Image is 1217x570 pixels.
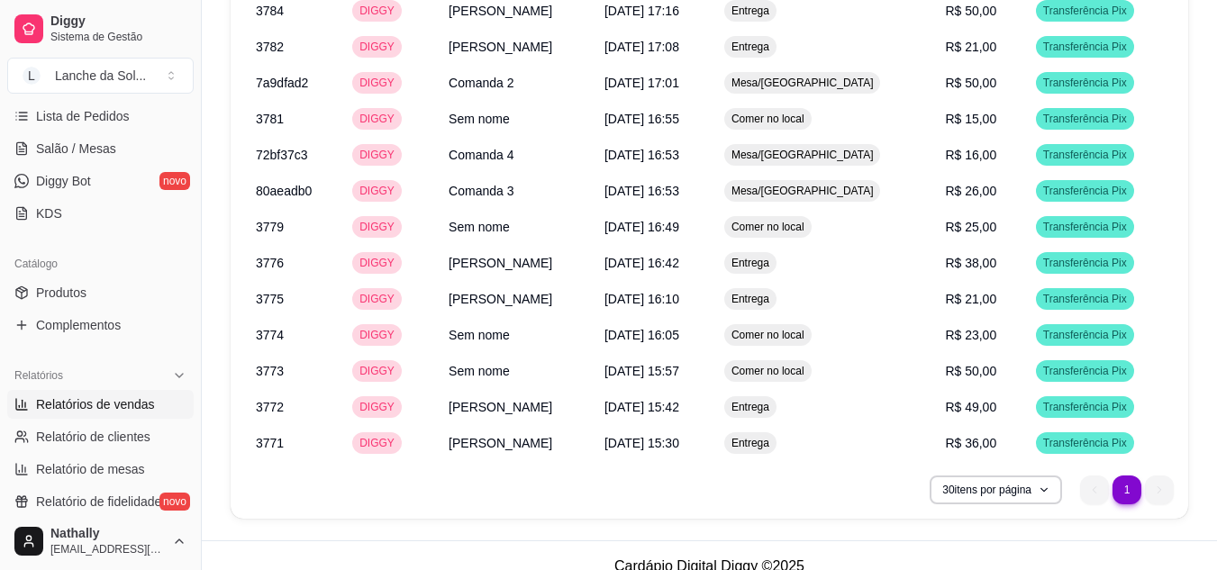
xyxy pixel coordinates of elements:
[356,148,398,162] span: DIGGY
[945,148,996,162] span: R$ 16,00
[50,526,165,542] span: Nathally
[945,256,996,270] span: R$ 38,00
[7,311,194,339] a: Complementos
[945,40,996,54] span: R$ 21,00
[728,4,773,18] span: Entrega
[7,278,194,307] a: Produtos
[356,112,398,126] span: DIGGY
[438,389,594,425] td: [PERSON_NAME]
[438,209,594,245] td: Sem nome
[604,328,679,342] span: [DATE] 16:05
[356,220,398,234] span: DIGGY
[14,368,63,383] span: Relatórios
[7,134,194,163] a: Salão / Mesas
[945,184,996,198] span: R$ 26,00
[1040,292,1131,306] span: Transferência Pix
[36,204,62,222] span: KDS
[604,220,679,234] span: [DATE] 16:49
[604,184,679,198] span: [DATE] 16:53
[36,428,150,446] span: Relatório de clientes
[356,328,398,342] span: DIGGY
[945,76,996,90] span: R$ 50,00
[1071,466,1183,513] nav: pagination navigation
[728,436,773,450] span: Entrega
[604,436,679,450] span: [DATE] 15:30
[1040,364,1131,378] span: Transferência Pix
[945,220,996,234] span: R$ 25,00
[945,112,996,126] span: R$ 15,00
[55,67,146,85] div: Lanche da Sol ...
[356,4,398,18] span: DIGGY
[256,148,308,162] span: 72bf37c3
[7,422,194,451] a: Relatório de clientes
[438,245,594,281] td: [PERSON_NAME]
[36,172,91,190] span: Diggy Bot
[438,173,594,209] td: Comanda 3
[256,184,312,198] span: 80aeadb0
[1040,4,1131,18] span: Transferência Pix
[256,436,284,450] span: 3771
[728,112,808,126] span: Comer no local
[438,353,594,389] td: Sem nome
[438,425,594,461] td: [PERSON_NAME]
[36,395,155,413] span: Relatórios de vendas
[728,184,877,198] span: Mesa/[GEOGRAPHIC_DATA]
[256,292,284,306] span: 3775
[256,112,284,126] span: 3781
[36,284,86,302] span: Produtos
[945,4,996,18] span: R$ 50,00
[945,364,996,378] span: R$ 50,00
[356,40,398,54] span: DIGGY
[50,542,165,556] span: [EMAIL_ADDRESS][DOMAIN_NAME]
[1040,256,1131,270] span: Transferência Pix
[945,328,996,342] span: R$ 23,00
[23,67,41,85] span: L
[1040,148,1131,162] span: Transferência Pix
[728,364,808,378] span: Comer no local
[1040,328,1131,342] span: Transferência Pix
[604,256,679,270] span: [DATE] 16:42
[728,40,773,54] span: Entrega
[50,14,186,30] span: Diggy
[438,101,594,137] td: Sem nome
[356,256,398,270] span: DIGGY
[36,493,161,511] span: Relatório de fidelidade
[1040,76,1131,90] span: Transferência Pix
[7,487,194,516] a: Relatório de fidelidadenovo
[1040,220,1131,234] span: Transferência Pix
[945,292,996,306] span: R$ 21,00
[356,400,398,414] span: DIGGY
[256,256,284,270] span: 3776
[604,148,679,162] span: [DATE] 16:53
[36,460,145,478] span: Relatório de mesas
[7,102,194,131] a: Lista de Pedidos
[728,328,808,342] span: Comer no local
[728,76,877,90] span: Mesa/[GEOGRAPHIC_DATA]
[930,475,1062,504] button: 30itens por página
[604,76,679,90] span: [DATE] 17:01
[945,400,996,414] span: R$ 49,00
[438,65,594,101] td: Comanda 2
[1040,184,1131,198] span: Transferência Pix
[604,364,679,378] span: [DATE] 15:57
[604,40,679,54] span: [DATE] 17:08
[1040,40,1131,54] span: Transferência Pix
[36,107,130,125] span: Lista de Pedidos
[356,292,398,306] span: DIGGY
[7,249,194,278] div: Catálogo
[728,220,808,234] span: Comer no local
[356,436,398,450] span: DIGGY
[36,140,116,158] span: Salão / Mesas
[1040,112,1131,126] span: Transferência Pix
[728,292,773,306] span: Entrega
[438,317,594,353] td: Sem nome
[1040,400,1131,414] span: Transferência Pix
[604,400,679,414] span: [DATE] 15:42
[438,29,594,65] td: [PERSON_NAME]
[604,4,679,18] span: [DATE] 17:16
[728,148,877,162] span: Mesa/[GEOGRAPHIC_DATA]
[256,4,284,18] span: 3784
[356,364,398,378] span: DIGGY
[256,40,284,54] span: 3782
[256,364,284,378] span: 3773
